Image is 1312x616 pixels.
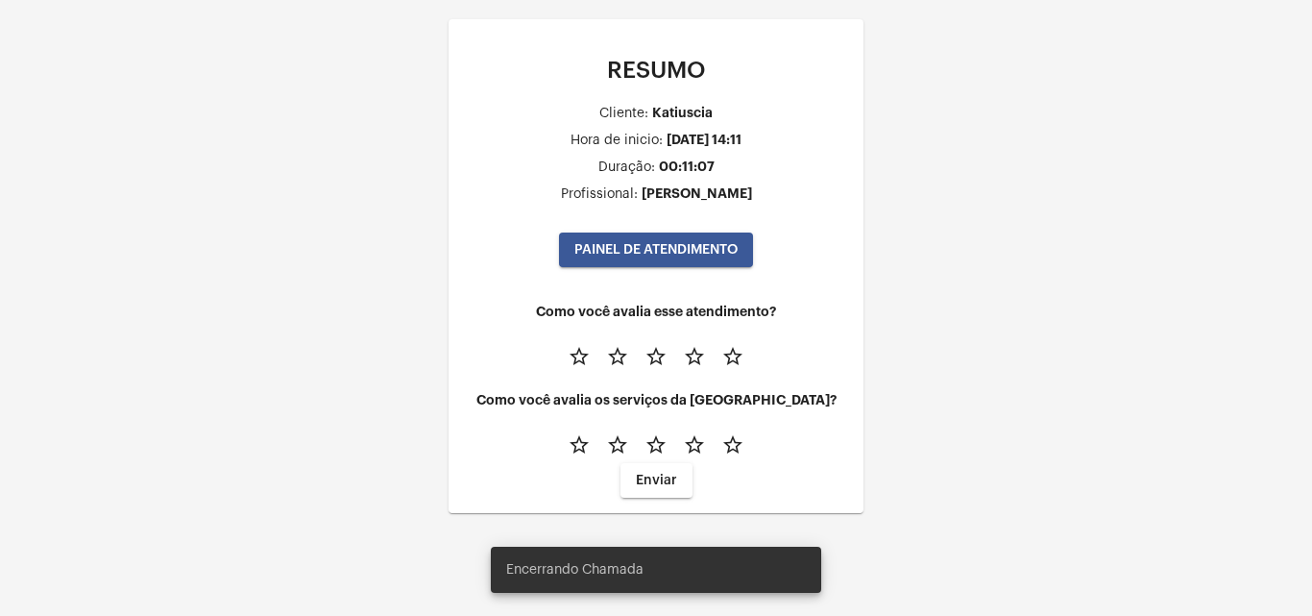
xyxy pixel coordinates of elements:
span: Encerrando Chamada [506,560,644,579]
mat-icon: star_border [568,345,591,368]
h4: Como você avalia os serviços da [GEOGRAPHIC_DATA]? [464,393,848,407]
mat-icon: star_border [606,345,629,368]
div: [PERSON_NAME] [642,186,752,201]
div: Katiuscia [652,106,713,120]
mat-icon: star_border [644,345,668,368]
div: 00:11:07 [659,160,715,174]
div: Cliente: [599,107,648,121]
button: PAINEL DE ATENDIMENTO [559,233,753,267]
div: Duração: [598,160,655,175]
div: [DATE] 14:11 [667,133,741,147]
mat-icon: star_border [683,345,706,368]
div: Profissional: [561,187,638,202]
h4: Como você avalia esse atendimento? [464,305,848,319]
mat-icon: star_border [721,345,744,368]
p: RESUMO [464,58,848,83]
mat-icon: star_border [644,433,668,456]
mat-icon: star_border [568,433,591,456]
button: Enviar [620,463,692,498]
div: Hora de inicio: [571,134,663,148]
mat-icon: star_border [683,433,706,456]
span: PAINEL DE ATENDIMENTO [574,243,738,257]
mat-icon: star_border [606,433,629,456]
mat-icon: star_border [721,433,744,456]
span: Enviar [636,474,677,487]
